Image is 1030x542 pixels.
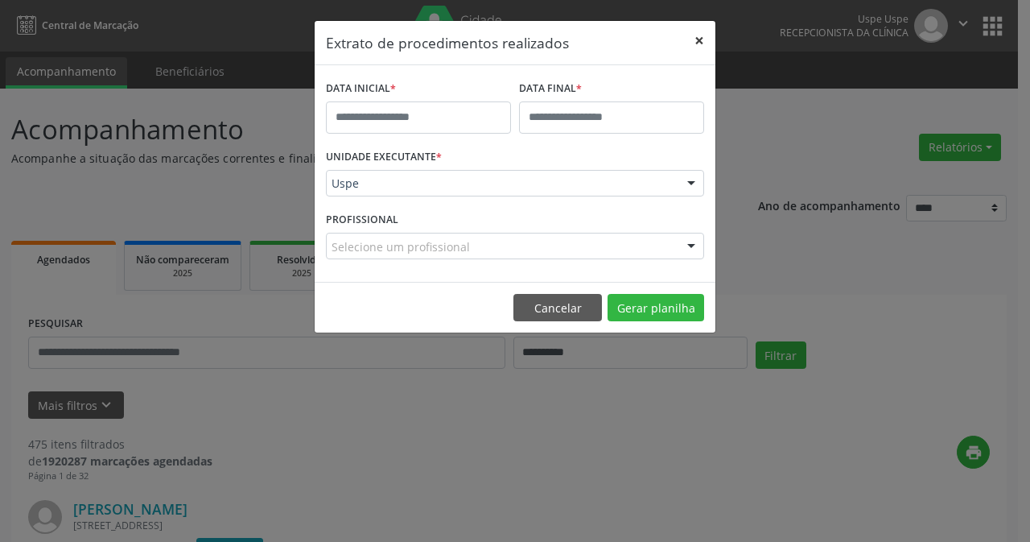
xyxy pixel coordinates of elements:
[513,294,602,321] button: Cancelar
[326,145,442,170] label: UNIDADE EXECUTANTE
[326,208,398,233] label: PROFISSIONAL
[683,21,715,60] button: Close
[326,32,569,53] h5: Extrato de procedimentos realizados
[326,77,396,101] label: DATA INICIAL
[608,294,704,321] button: Gerar planilha
[332,238,470,255] span: Selecione um profissional
[332,176,671,192] span: Uspe
[519,77,582,101] label: DATA FINAL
